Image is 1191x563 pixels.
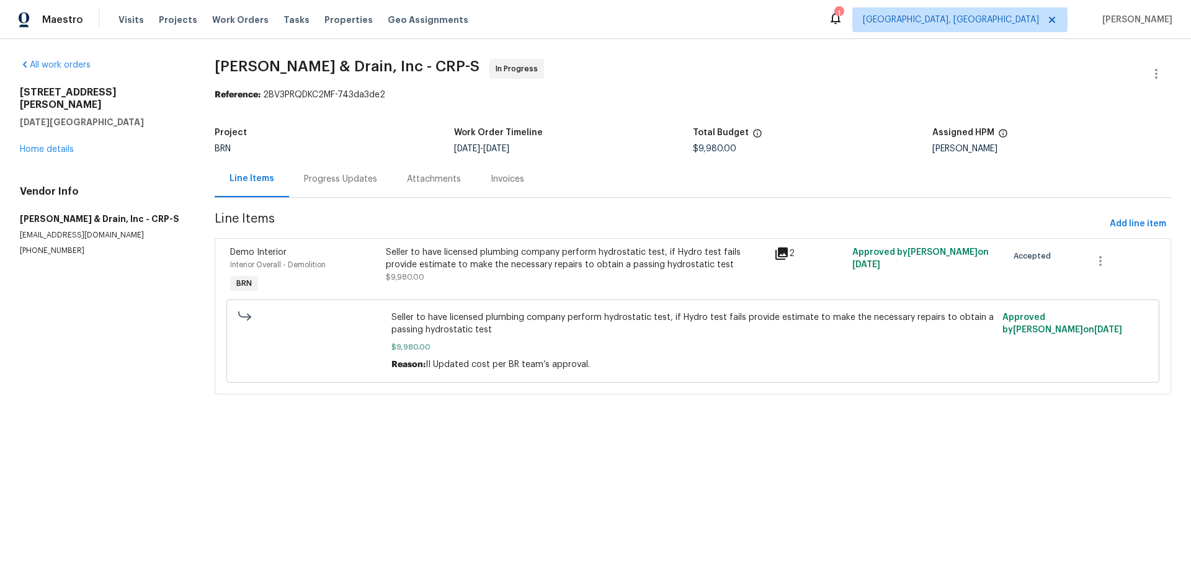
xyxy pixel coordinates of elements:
[20,185,185,198] h4: Vendor Info
[932,144,1171,153] div: [PERSON_NAME]
[1097,14,1172,26] span: [PERSON_NAME]
[386,246,767,271] div: Seller to have licensed plumbing company perform hydrostatic test, if Hydro test fails provide es...
[42,14,83,26] span: Maestro
[212,14,269,26] span: Work Orders
[1094,326,1122,334] span: [DATE]
[388,14,468,26] span: Geo Assignments
[391,341,995,353] span: $9,980.00
[159,14,197,26] span: Projects
[215,128,247,137] h5: Project
[932,128,994,137] h5: Assigned HPM
[215,213,1105,236] span: Line Items
[215,144,231,153] span: BRN
[483,144,509,153] span: [DATE]
[834,7,843,20] div: 1
[304,173,377,185] div: Progress Updates
[386,273,424,281] span: $9,980.00
[20,230,185,241] p: [EMAIL_ADDRESS][DOMAIN_NAME]
[20,86,185,111] h2: [STREET_ADDRESS][PERSON_NAME]
[454,144,509,153] span: -
[20,246,185,256] p: [PHONE_NUMBER]
[491,173,524,185] div: Invoices
[20,145,74,154] a: Home details
[215,59,480,74] span: [PERSON_NAME] & Drain, Inc - CRP-S
[20,61,91,69] a: All work orders
[1002,313,1122,334] span: Approved by [PERSON_NAME] on
[215,91,261,99] b: Reference:
[774,246,844,261] div: 2
[693,144,736,153] span: $9,980.00
[693,128,749,137] h5: Total Budget
[852,248,989,269] span: Approved by [PERSON_NAME] on
[283,16,310,24] span: Tasks
[1014,250,1056,262] span: Accepted
[998,128,1008,144] span: The hpm assigned to this work order.
[324,14,373,26] span: Properties
[230,172,274,185] div: Line Items
[752,128,762,144] span: The total cost of line items that have been proposed by Opendoor. This sum includes line items th...
[230,248,287,257] span: Demo Interior
[863,14,1039,26] span: [GEOGRAPHIC_DATA], [GEOGRAPHIC_DATA]
[426,360,590,369] span: II Updated cost per BR team’s approval.
[391,311,995,336] span: Seller to have licensed plumbing company perform hydrostatic test, if Hydro test fails provide es...
[20,213,185,225] h5: [PERSON_NAME] & Drain, Inc - CRP-S
[118,14,144,26] span: Visits
[1105,213,1171,236] button: Add line item
[231,277,257,290] span: BRN
[852,260,880,269] span: [DATE]
[391,360,426,369] span: Reason:
[215,89,1171,101] div: 2BV3PRQDKC2MF-743da3de2
[496,63,543,75] span: In Progress
[454,128,543,137] h5: Work Order Timeline
[454,144,480,153] span: [DATE]
[1110,216,1166,232] span: Add line item
[230,261,326,268] span: Interior Overall - Demolition
[407,173,461,185] div: Attachments
[20,116,185,128] h5: [DATE][GEOGRAPHIC_DATA]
